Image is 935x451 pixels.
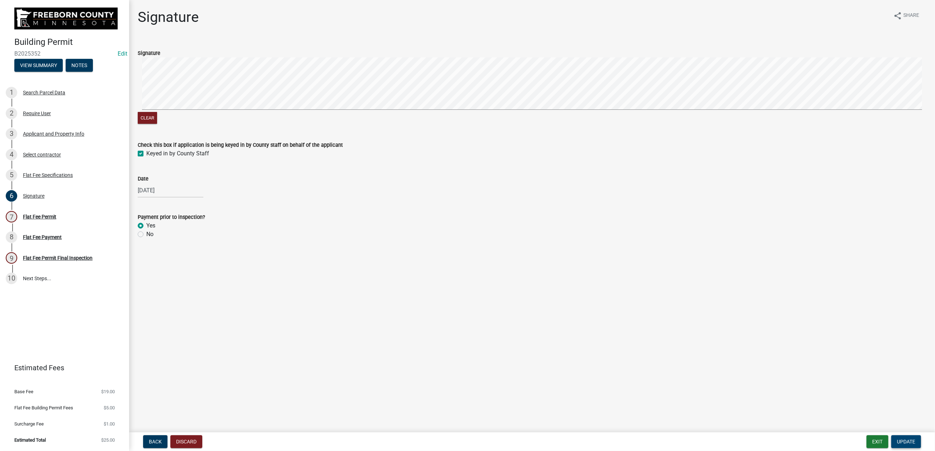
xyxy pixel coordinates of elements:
button: Clear [138,112,157,124]
label: Signature [138,51,160,56]
span: Surcharge Fee [14,422,44,426]
h1: Signature [138,9,199,26]
span: Flat Fee Building Permit Fees [14,405,73,410]
div: 10 [6,273,17,284]
span: $1.00 [104,422,115,426]
div: Flat Fee Specifications [23,173,73,178]
label: Yes [146,221,155,230]
button: shareShare [888,9,925,23]
img: Freeborn County, Minnesota [14,8,118,29]
input: mm/dd/yyyy [138,183,203,198]
span: Estimated Total [14,438,46,442]
div: Require User [23,111,51,116]
div: Flat Fee Permit Final Inspection [23,255,93,260]
div: Select contractor [23,152,61,157]
label: Check this box if application is being keyed in by County staff on behalf of the applicant [138,143,343,148]
button: Exit [866,435,888,448]
div: 1 [6,87,17,98]
button: Back [143,435,167,448]
div: 8 [6,231,17,243]
wm-modal-confirm: Notes [66,63,93,69]
wm-modal-confirm: Edit Application Number [118,50,127,57]
div: 9 [6,252,17,264]
a: Estimated Fees [6,361,118,375]
h4: Building Permit [14,37,123,47]
div: Flat Fee Payment [23,235,62,240]
button: View Summary [14,59,63,72]
label: No [146,230,154,239]
div: 6 [6,190,17,202]
div: Search Parcel Data [23,90,65,95]
label: Payment prior to inspection? [138,215,205,220]
a: Edit [118,50,127,57]
span: $25.00 [101,438,115,442]
label: Date [138,177,148,182]
wm-modal-confirm: Summary [14,63,63,69]
span: Base Fee [14,389,33,394]
button: Update [891,435,921,448]
span: $5.00 [104,405,115,410]
div: 3 [6,128,17,140]
span: Update [897,439,915,445]
div: 5 [6,169,17,181]
i: share [893,11,902,20]
div: Flat Fee Permit [23,214,56,219]
div: Signature [23,193,44,198]
div: 7 [6,211,17,222]
span: Back [149,439,162,445]
div: 2 [6,108,17,119]
div: Applicant and Property Info [23,131,84,136]
span: $19.00 [101,389,115,394]
span: Share [903,11,919,20]
label: Keyed in by County Staff [146,149,209,158]
button: Discard [170,435,202,448]
div: 4 [6,149,17,160]
span: B2025352 [14,50,115,57]
button: Notes [66,59,93,72]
